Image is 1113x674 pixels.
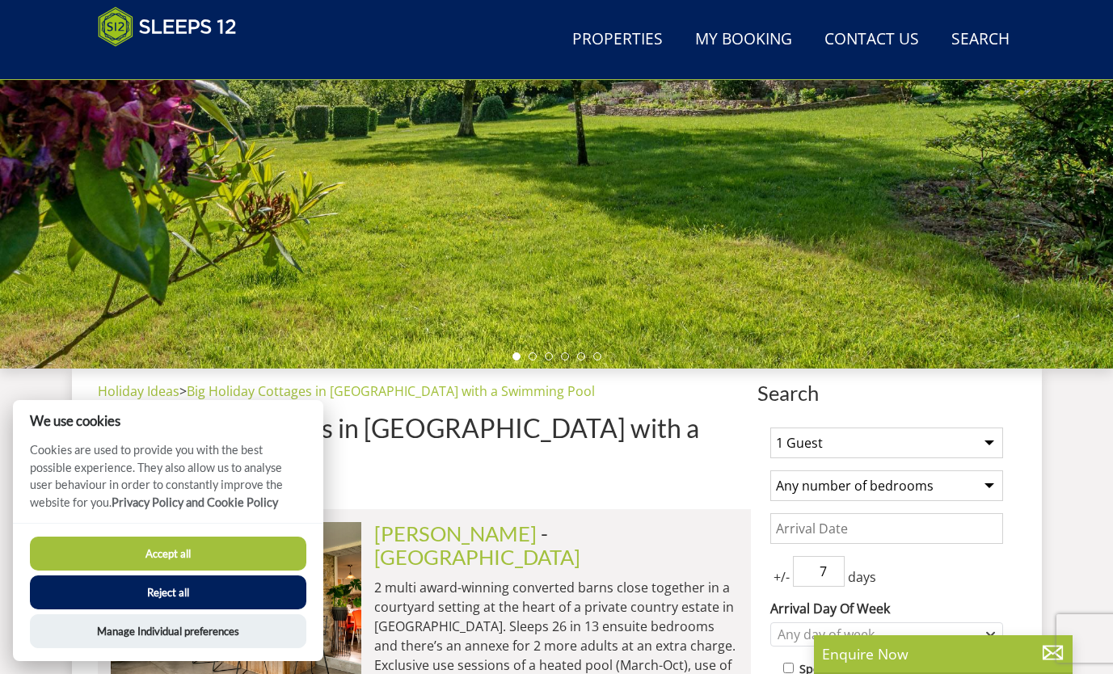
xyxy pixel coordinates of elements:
[98,382,179,400] a: Holiday Ideas
[770,567,793,587] span: +/-
[770,513,1003,544] input: Arrival Date
[112,495,278,509] a: Privacy Policy and Cookie Policy
[818,22,925,58] a: Contact Us
[13,441,323,523] p: Cookies are used to provide you with the best possible experience. They also allow us to analyse ...
[770,622,1003,647] div: Combobox
[774,626,983,643] div: Any day of week
[374,521,537,546] a: [PERSON_NAME]
[374,545,580,569] a: [GEOGRAPHIC_DATA]
[845,567,879,587] span: days
[822,643,1065,664] p: Enquire Now
[98,414,751,470] h1: Big Holiday Cottages in [GEOGRAPHIC_DATA] with a Swimming Pool
[770,599,1003,618] label: Arrival Day Of Week
[13,413,323,428] h2: We use cookies
[90,57,259,70] iframe: Customer reviews powered by Trustpilot
[30,537,306,571] button: Accept all
[566,22,669,58] a: Properties
[757,381,1016,404] span: Search
[187,382,595,400] a: Big Holiday Cottages in [GEOGRAPHIC_DATA] with a Swimming Pool
[945,22,1016,58] a: Search
[30,575,306,609] button: Reject all
[374,521,580,568] span: -
[689,22,799,58] a: My Booking
[179,382,187,400] span: >
[30,614,306,648] button: Manage Individual preferences
[98,6,237,47] img: Sleeps 12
